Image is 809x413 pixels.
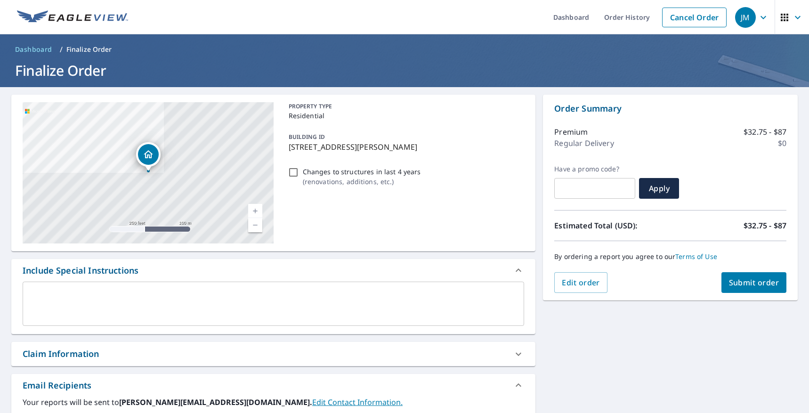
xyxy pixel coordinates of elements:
a: Dashboard [11,42,56,57]
button: Apply [639,178,679,199]
p: Residential [289,111,521,121]
a: EditContactInfo [312,397,403,407]
div: Email Recipients [11,374,535,397]
p: By ordering a report you agree to our [554,252,786,261]
a: Current Level 17, Zoom In [248,204,262,218]
p: BUILDING ID [289,133,325,141]
p: Regular Delivery [554,138,614,149]
p: [STREET_ADDRESS][PERSON_NAME] [289,141,521,153]
img: EV Logo [17,10,128,24]
p: Finalize Order [66,45,112,54]
button: Submit order [721,272,787,293]
nav: breadcrumb [11,42,798,57]
span: Submit order [729,277,779,288]
li: / [60,44,63,55]
p: Premium [554,126,588,138]
label: Your reports will be sent to [23,397,524,408]
div: Include Special Instructions [23,264,138,277]
p: Order Summary [554,102,786,115]
span: Edit order [562,277,600,288]
div: JM [735,7,756,28]
b: [PERSON_NAME][EMAIL_ADDRESS][DOMAIN_NAME]. [119,397,312,407]
span: Apply [647,183,671,194]
label: Have a promo code? [554,165,635,173]
div: Email Recipients [23,379,91,392]
a: Terms of Use [675,252,717,261]
p: PROPERTY TYPE [289,102,521,111]
h1: Finalize Order [11,61,798,80]
a: Current Level 17, Zoom Out [248,218,262,232]
p: $32.75 - $87 [744,126,786,138]
div: Claim Information [11,342,535,366]
span: Dashboard [15,45,52,54]
div: Dropped pin, building 1, Residential property, 11101 Chatam Berry Ln Austin, TX 78748 [136,142,161,171]
div: Claim Information [23,348,99,360]
p: $32.75 - $87 [744,220,786,231]
p: $0 [778,138,786,149]
p: ( renovations, additions, etc. ) [303,177,421,186]
a: Cancel Order [662,8,727,27]
p: Estimated Total (USD): [554,220,670,231]
p: Changes to structures in last 4 years [303,167,421,177]
button: Edit order [554,272,607,293]
div: Include Special Instructions [11,259,535,282]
